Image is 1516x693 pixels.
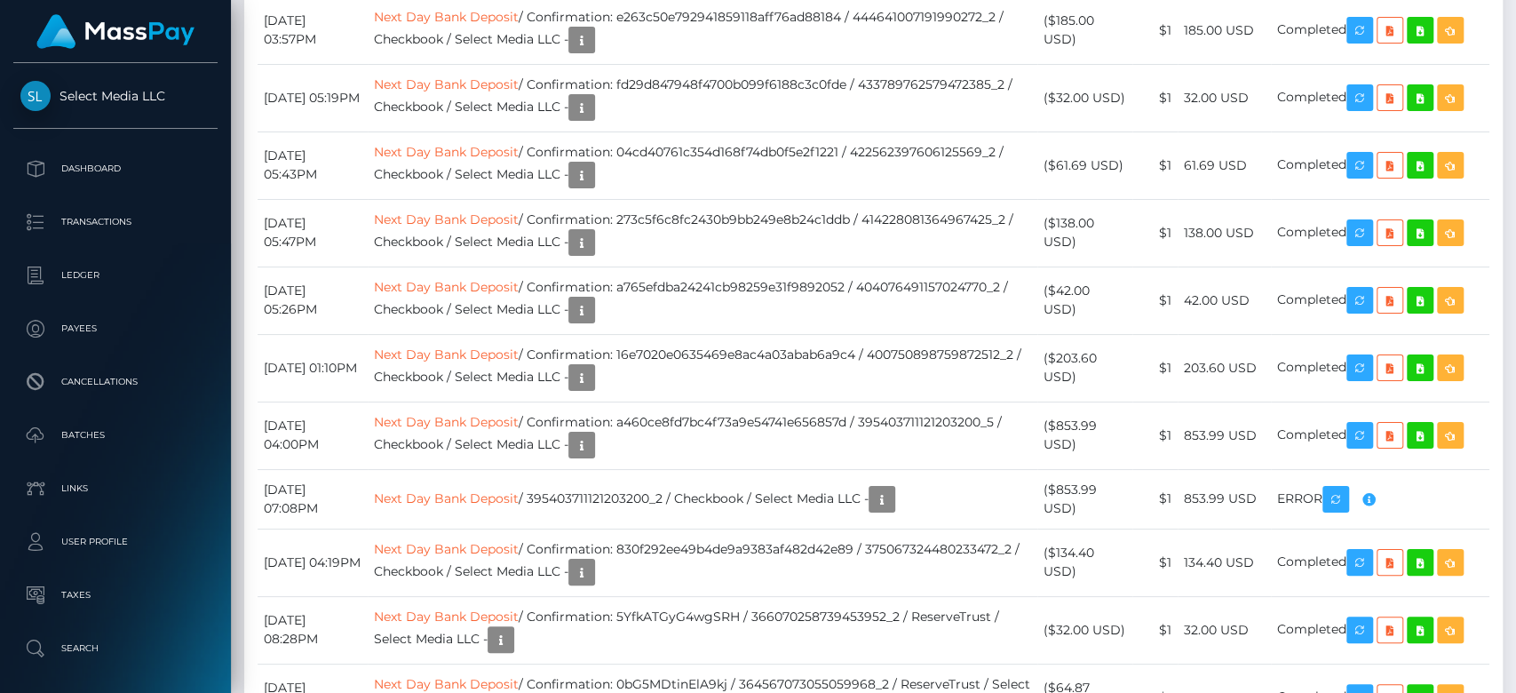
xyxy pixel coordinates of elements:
[20,262,210,289] p: Ledger
[36,14,194,49] img: MassPay Logo
[20,529,210,555] p: User Profile
[20,475,210,502] p: Links
[20,209,210,235] p: Transactions
[20,315,210,342] p: Payees
[20,635,210,662] p: Search
[13,88,218,104] span: Select Media LLC
[20,422,210,449] p: Batches
[20,369,210,395] p: Cancellations
[20,155,210,182] p: Dashboard
[20,81,51,111] img: Select Media LLC
[20,582,210,609] p: Taxes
